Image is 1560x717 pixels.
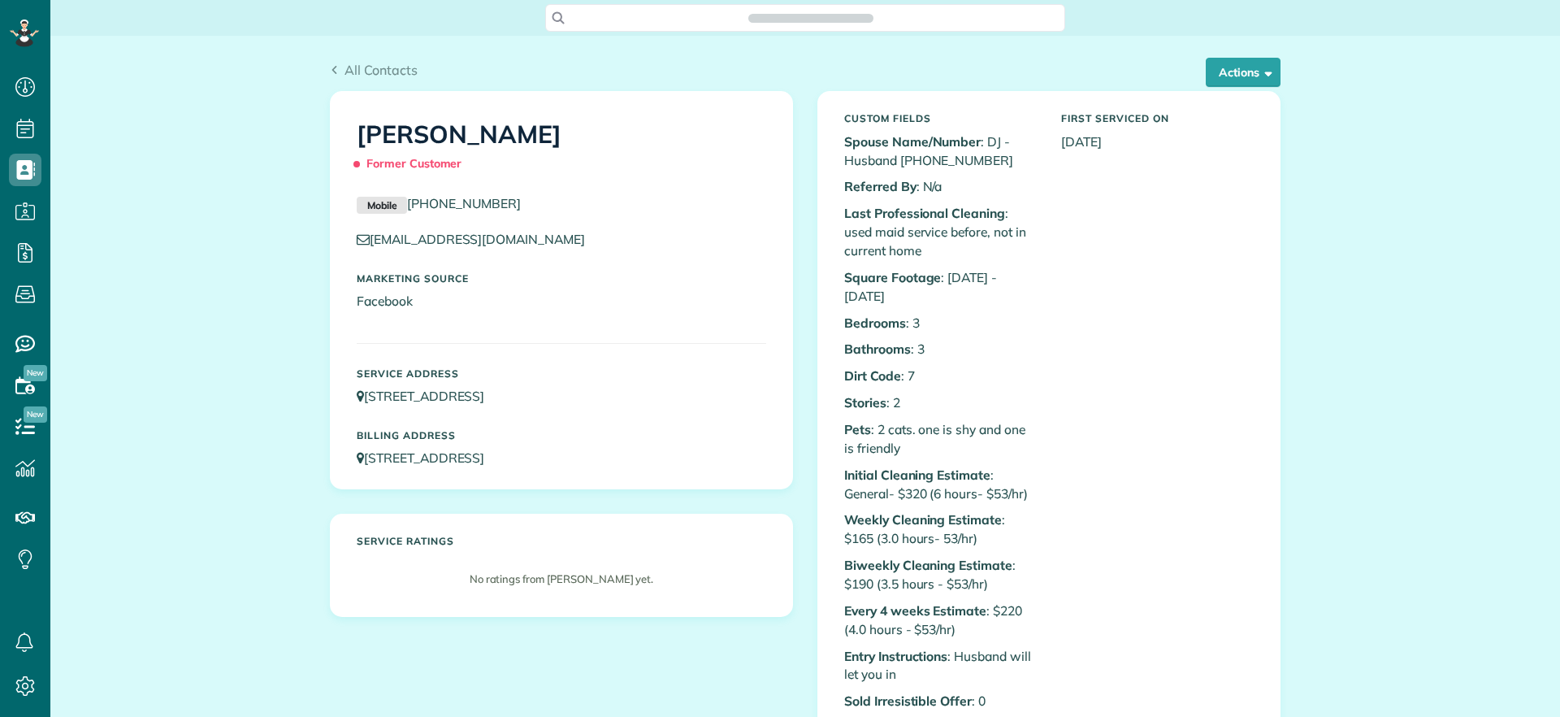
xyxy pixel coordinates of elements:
[844,466,1037,503] p: : General- $320 (6 hours- $53/hr)
[844,511,1002,528] b: Weekly Cleaning Estimate
[844,177,1037,196] p: : N/a
[844,341,911,357] b: Bathrooms
[24,406,47,423] span: New
[844,693,972,709] b: Sold Irresistible Offer
[357,231,600,247] a: [EMAIL_ADDRESS][DOMAIN_NAME]
[1061,113,1254,124] h5: First Serviced On
[344,62,418,78] span: All Contacts
[1061,133,1254,151] p: [DATE]
[357,292,766,311] p: Facebook
[844,204,1037,260] p: : used maid service before, not in current home
[844,602,986,619] b: Every 4 weeks Estimate
[1206,58,1280,87] button: Actions
[844,367,901,384] b: Dirt Code
[357,388,500,404] a: [STREET_ADDRESS]
[844,648,947,664] b: Entry Instructions
[844,315,906,331] b: Bedrooms
[365,571,758,587] p: No ratings from [PERSON_NAME] yet.
[357,195,521,211] a: Mobile[PHONE_NUMBER]
[357,430,766,441] h5: Billing Address
[357,450,500,466] a: [STREET_ADDRESS]
[844,367,1037,385] p: : 7
[330,60,418,80] a: All Contacts
[357,197,407,215] small: Mobile
[844,556,1037,593] p: : $190 (3.5 hours - $53/hr)
[844,314,1037,332] p: : 3
[844,692,1037,710] p: : 0
[844,205,1005,221] b: Last Professional Cleaning
[844,467,990,483] b: Initial Cleaning Estimate
[844,421,871,437] b: Pets
[844,557,1012,573] b: Biweekly Cleaning Estimate
[765,10,856,26] span: Search ZenMaid…
[844,269,941,285] b: Square Footage
[844,133,1037,170] p: : DJ - Husband [PHONE_NUMBER]
[357,121,766,178] h1: [PERSON_NAME]
[844,602,1037,639] p: : $220 (4.0 hours - $53/hr)
[844,420,1037,458] p: : 2 cats. one is shy and one is friendly
[844,178,916,194] b: Referred By
[24,365,47,381] span: New
[844,113,1037,124] h5: Custom Fields
[357,368,766,379] h5: Service Address
[844,393,1037,412] p: : 2
[844,394,886,411] b: Stories
[357,536,766,546] h5: Service ratings
[844,647,1037,684] p: : Husband will let you in
[357,273,766,284] h5: Marketing Source
[357,150,469,178] span: Former Customer
[844,340,1037,358] p: : 3
[844,511,1037,548] p: : $165 (3.0 hours- 53/hr)
[844,268,1037,306] p: : [DATE] - [DATE]
[844,133,981,150] b: Spouse Name/Number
